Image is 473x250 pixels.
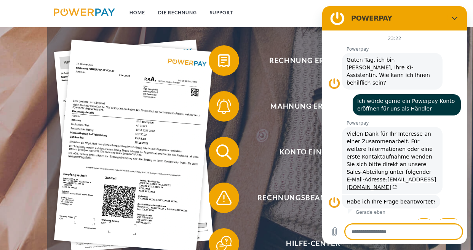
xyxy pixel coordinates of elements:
span: Mahnung erhalten? [220,91,406,122]
iframe: Messaging-Fenster [322,6,467,244]
button: Rechnungsbeanstandung [209,183,407,213]
img: qb_bell.svg [214,97,233,116]
img: qb_search.svg [214,143,233,162]
button: Mahnung erhalten? [209,91,407,122]
img: qb_warning.svg [214,188,233,207]
button: Rechnung erhalten? [209,45,407,76]
a: DIE RECHNUNG [152,6,203,19]
a: agb [380,6,404,19]
a: SUPPORT [203,6,240,19]
img: qb_bill.svg [214,51,233,70]
a: Home [123,6,152,19]
button: Konto einsehen [209,137,407,167]
span: Konto einsehen [220,137,406,167]
img: logo-powerpay.svg [54,8,115,16]
span: Rechnungsbeanstandung [220,183,406,213]
span: Rechnung erhalten? [220,45,406,76]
